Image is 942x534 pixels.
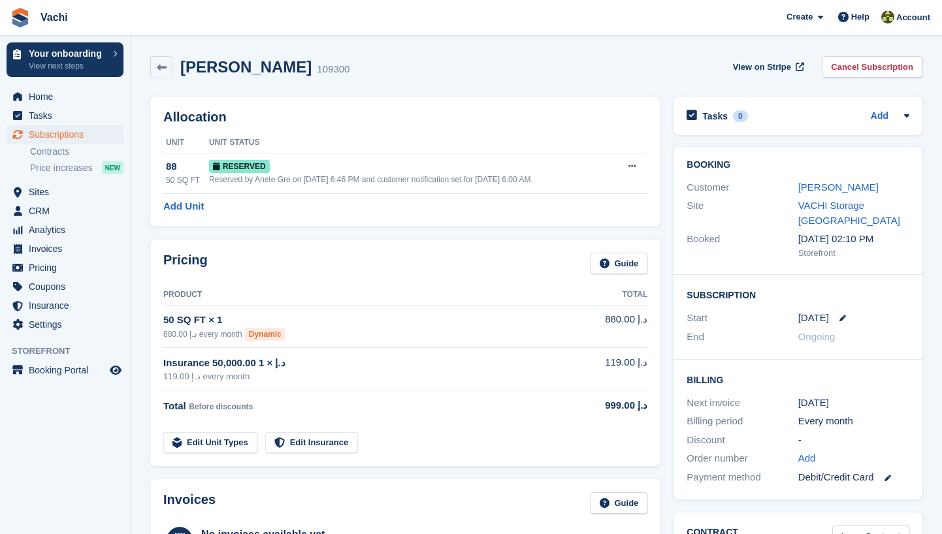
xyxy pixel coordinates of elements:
a: menu [7,296,123,315]
a: menu [7,240,123,258]
span: Booking Portal [29,361,107,379]
div: Insurance 50,000.00 د.إ × 1 [163,356,560,371]
p: View next steps [29,60,106,72]
div: [DATE] 02:10 PM [798,232,909,247]
div: 109300 [317,62,349,77]
th: Product [163,285,560,306]
span: Pricing [29,259,107,277]
a: VACHI Storage [GEOGRAPHIC_DATA] [798,200,900,226]
div: 50 SQ FT × 1 [163,313,560,328]
a: View on Stripe [728,56,807,78]
span: View on Stripe [733,61,791,74]
a: Add [798,451,816,466]
a: menu [7,202,123,220]
a: Cancel Subscription [822,56,922,78]
p: Your onboarding [29,49,106,58]
img: Anete Gre [881,10,894,24]
div: Debit/Credit Card [798,470,909,485]
div: 880.00 د.إ every month [163,328,560,341]
h2: Pricing [163,253,208,274]
span: Settings [29,315,107,334]
div: 50 SQ FT [166,174,209,186]
h2: Booking [687,160,909,170]
span: Total [163,400,186,411]
div: Booked [687,232,798,259]
a: menu [7,221,123,239]
div: - [798,433,909,448]
span: Insurance [29,296,107,315]
a: menu [7,277,123,296]
a: menu [7,87,123,106]
div: Storefront [798,247,909,260]
a: menu [7,183,123,201]
span: Account [896,11,930,24]
span: Tasks [29,106,107,125]
a: Vachi [35,7,73,28]
div: Payment method [687,470,798,485]
a: Price increases NEW [30,161,123,175]
h2: Subscription [687,288,909,301]
span: Home [29,87,107,106]
span: Reserved [209,160,270,173]
h2: Invoices [163,492,216,514]
a: Contracts [30,146,123,158]
span: Ongoing [798,331,836,342]
div: Discount [687,433,798,448]
div: 88 [166,159,209,174]
div: NEW [102,161,123,174]
a: Preview store [108,362,123,378]
span: Price increases [30,162,93,174]
div: Billing period [687,414,798,429]
div: 0 [733,110,748,122]
div: 119.00 د.إ every month [163,370,560,383]
span: Help [851,10,869,24]
div: Customer [687,180,798,195]
a: menu [7,259,123,277]
a: Edit Unit Types [163,432,257,454]
div: Site [687,198,798,228]
a: [PERSON_NAME] [798,181,879,193]
div: Next invoice [687,396,798,411]
div: Dynamic [245,328,285,341]
div: End [687,330,798,345]
span: Storefront [12,345,130,358]
span: Invoices [29,240,107,258]
span: Analytics [29,221,107,239]
span: Create [787,10,813,24]
td: 119.00 د.إ [560,348,647,390]
a: Add Unit [163,199,204,214]
h2: [PERSON_NAME] [180,58,312,76]
h2: Billing [687,373,909,386]
span: Sites [29,183,107,201]
div: Every month [798,414,909,429]
a: Guide [591,492,648,514]
a: menu [7,361,123,379]
span: Coupons [29,277,107,296]
h2: Allocation [163,110,647,125]
div: Order number [687,451,798,466]
th: Total [560,285,647,306]
th: Unit Status [209,133,613,153]
a: Your onboarding View next steps [7,42,123,77]
a: menu [7,106,123,125]
h2: Tasks [702,110,728,122]
a: Guide [591,253,648,274]
img: stora-icon-8386f47178a22dfd0bd8f6a31ec36ba5ce8667c1dd55bd0f319d3a0aa187defe.svg [10,8,30,27]
th: Unit [163,133,209,153]
a: Add [871,109,888,124]
span: Before discounts [189,402,253,411]
div: 999.00 د.إ [560,398,647,413]
span: CRM [29,202,107,220]
div: [DATE] [798,396,909,411]
a: Edit Insurance [265,432,358,454]
a: menu [7,125,123,144]
td: 880.00 د.إ [560,305,647,347]
span: Subscriptions [29,125,107,144]
time: 2025-09-20 21:00:00 UTC [798,311,829,326]
div: Start [687,311,798,326]
div: Reserved by Anete Gre on [DATE] 6:46 PM and customer notification set for [DATE] 6:00 AM. [209,174,613,185]
a: menu [7,315,123,334]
